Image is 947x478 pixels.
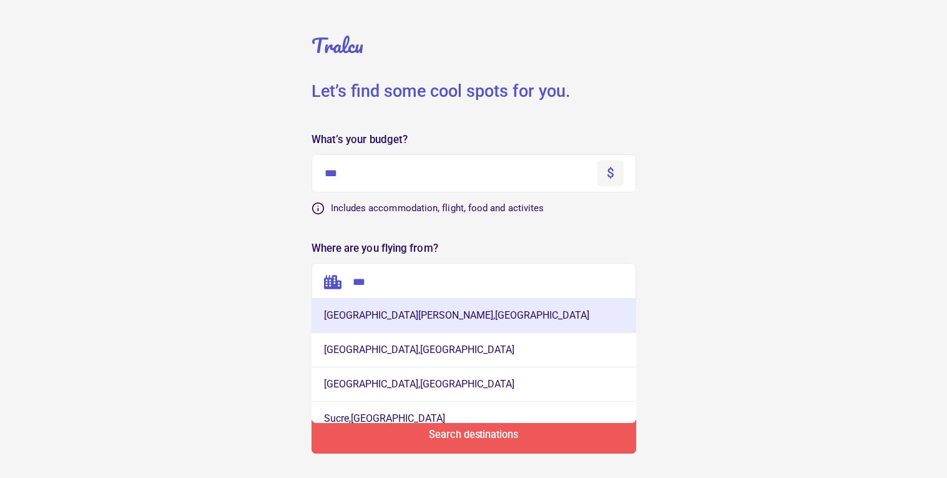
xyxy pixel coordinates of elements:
[312,134,636,145] div: What’s your budget?
[312,417,636,454] button: Search destinations
[312,367,636,401] button: [GEOGRAPHIC_DATA],[GEOGRAPHIC_DATA]
[429,430,518,440] div: Search destinations
[312,81,636,102] div: Let’s find some cool spots for you.
[607,165,614,182] div: $
[312,401,636,436] button: Sucre,[GEOGRAPHIC_DATA]
[312,243,636,254] div: Where are you flying from?
[312,31,363,59] a: Tralcu
[312,332,636,367] button: [GEOGRAPHIC_DATA],[GEOGRAPHIC_DATA]
[312,298,636,332] button: [GEOGRAPHIC_DATA][PERSON_NAME],[GEOGRAPHIC_DATA]
[331,204,636,213] div: Includes accommodation, flight, food and activites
